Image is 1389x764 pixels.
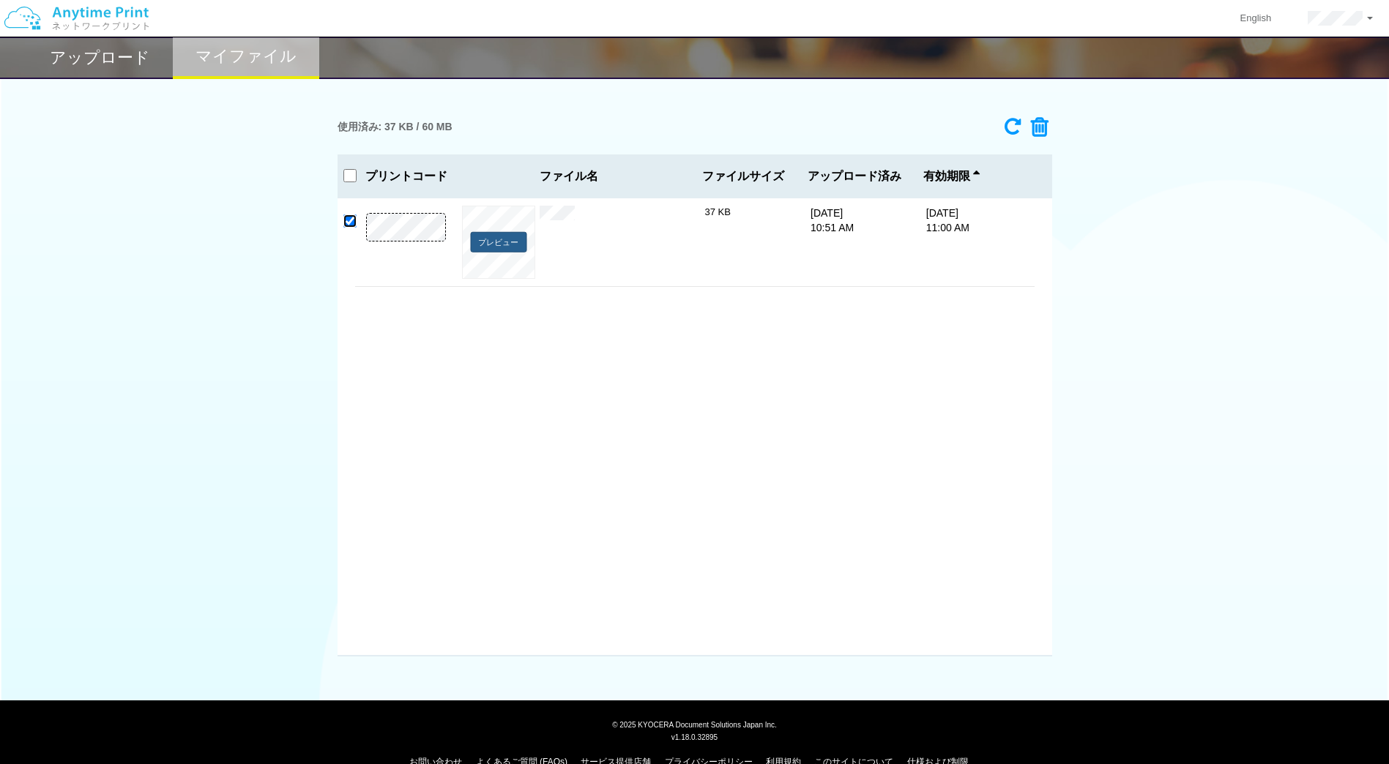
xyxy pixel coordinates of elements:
span: 有効期限 [923,170,980,183]
button: プレビュー [470,232,526,253]
span: v1.18.0.32895 [671,733,718,741]
h2: アップロード [50,49,150,67]
span: ファイル名 [540,170,696,183]
h3: 使用済み: 37 KB / 60 MB [338,121,453,132]
h2: マイファイル [195,48,297,65]
p: [DATE] 10:51 AM [811,206,866,235]
p: [DATE] 11:00 AM [926,206,982,235]
h3: プリントコード [355,170,458,183]
span: ファイルサイズ [702,170,786,183]
span: © 2025 KYOCERA Document Solutions Japan Inc. [612,719,777,729]
span: アップロード済み [808,170,901,183]
span: 37 KB [705,206,731,217]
